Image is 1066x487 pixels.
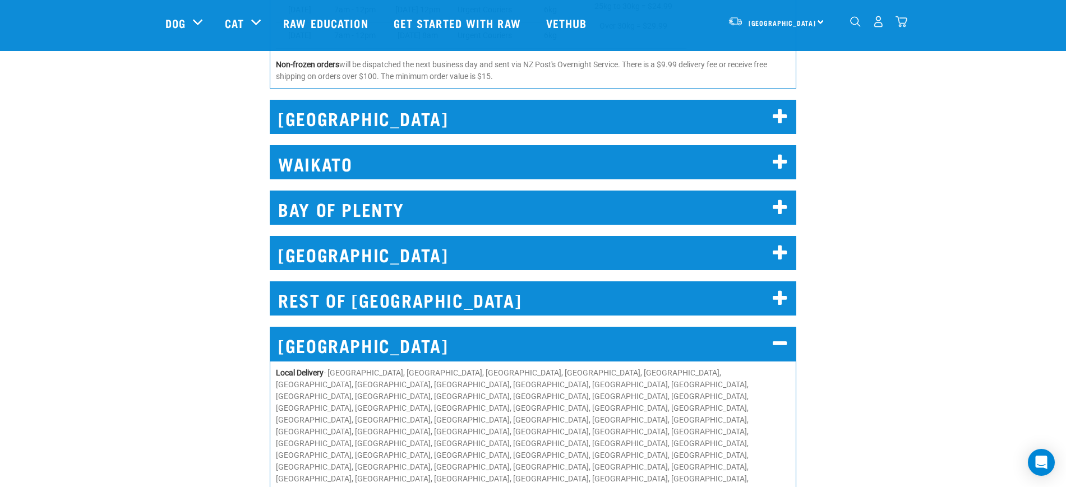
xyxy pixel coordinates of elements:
[873,16,884,27] img: user.png
[225,15,244,31] a: Cat
[382,1,535,45] a: Get started with Raw
[270,100,796,134] h2: [GEOGRAPHIC_DATA]
[850,16,861,27] img: home-icon-1@2x.png
[276,60,339,69] strong: Non-frozen orders
[276,59,790,82] p: will be dispatched the next business day and sent via NZ Post's Overnight Service. There is a $9....
[535,1,601,45] a: Vethub
[749,21,816,25] span: [GEOGRAPHIC_DATA]
[1028,449,1055,476] div: Open Intercom Messenger
[276,368,324,377] strong: Local Delivery
[272,1,382,45] a: Raw Education
[165,15,186,31] a: Dog
[728,16,743,26] img: van-moving.png
[270,191,796,225] h2: BAY OF PLENTY
[896,16,907,27] img: home-icon@2x.png
[270,145,796,179] h2: WAIKATO
[270,236,796,270] h2: [GEOGRAPHIC_DATA]
[270,281,796,316] h2: REST OF [GEOGRAPHIC_DATA]
[270,327,796,361] h2: [GEOGRAPHIC_DATA]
